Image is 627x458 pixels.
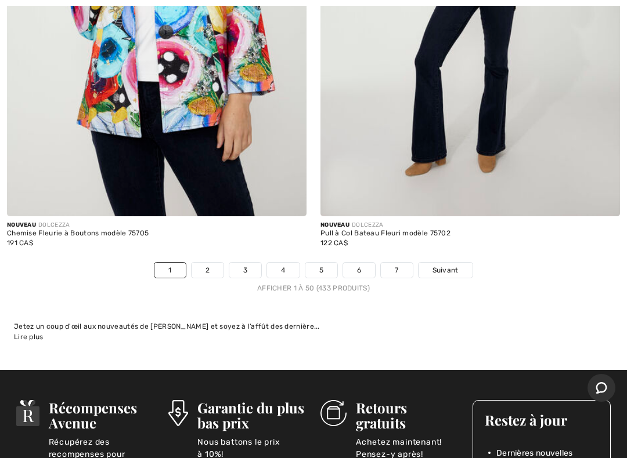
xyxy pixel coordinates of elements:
a: 7 [381,263,412,278]
span: Suivant [433,265,459,275]
span: Nouveau [320,221,349,228]
img: Retours gratuits [320,400,347,426]
span: 122 CA$ [320,239,348,247]
a: 6 [343,263,375,278]
iframe: Ouvre un widget dans lequel vous pouvez chatter avec l’un de nos agents [588,374,615,403]
h3: Restez à jour [485,412,599,427]
div: Jetez un coup d'œil aux nouveautés de [PERSON_NAME] et soyez à l’affût des dernière... [14,321,613,332]
span: 191 CA$ [7,239,33,247]
h3: Récompenses Avenue [49,400,154,430]
a: 5 [305,263,337,278]
a: 2 [192,263,224,278]
h3: Garantie du plus bas prix [197,400,307,430]
a: 4 [267,263,299,278]
a: Suivant [419,263,473,278]
span: Lire plus [14,333,44,341]
a: 1 [154,263,185,278]
a: 3 [229,263,261,278]
div: DOLCEZZA [320,221,620,230]
span: Nouveau [7,221,36,228]
h3: Retours gratuits [356,400,459,430]
div: Chemise Fleurie à Boutons modèle 75705 [7,230,307,238]
img: Récompenses Avenue [16,400,39,426]
div: Pull à Col Bateau Fleuri modèle 75702 [320,230,620,238]
div: DOLCEZZA [7,221,307,230]
img: Garantie du plus bas prix [168,400,188,426]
